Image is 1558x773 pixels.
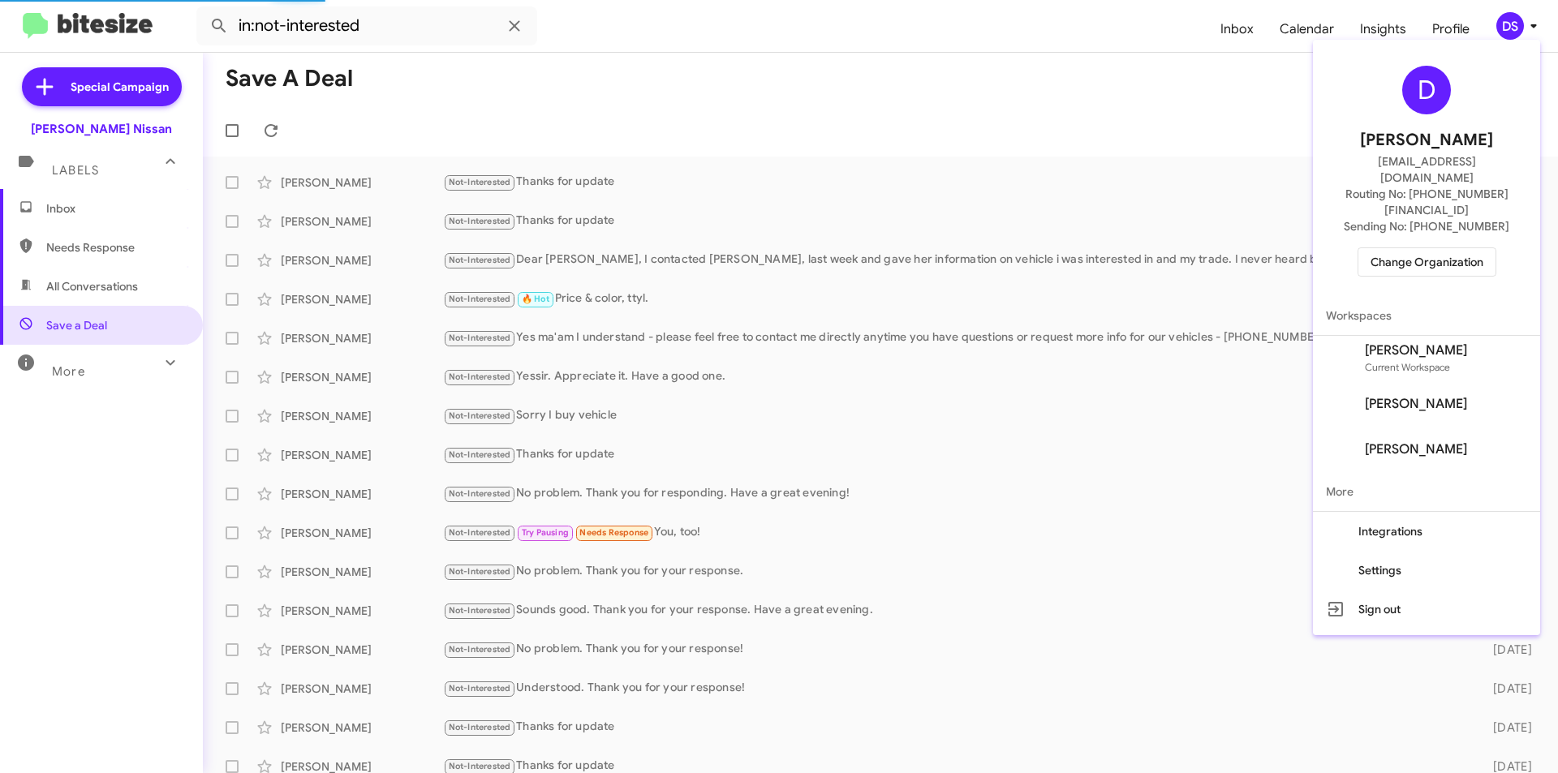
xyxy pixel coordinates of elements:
span: [PERSON_NAME] [1365,342,1467,359]
span: Workspaces [1313,296,1540,335]
span: More [1313,472,1540,511]
span: [EMAIL_ADDRESS][DOMAIN_NAME] [1332,153,1521,186]
span: [PERSON_NAME] [1365,396,1467,412]
span: [PERSON_NAME] [1360,127,1493,153]
span: Routing No: [PHONE_NUMBER][FINANCIAL_ID] [1332,186,1521,218]
button: Sign out [1313,590,1540,629]
button: Change Organization [1358,247,1496,277]
div: D [1402,66,1451,114]
span: Sending No: [PHONE_NUMBER] [1344,218,1509,234]
button: Settings [1313,551,1540,590]
span: Current Workspace [1365,361,1450,373]
span: Change Organization [1371,248,1483,276]
span: [PERSON_NAME] [1365,441,1467,457]
button: Integrations [1313,512,1540,551]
